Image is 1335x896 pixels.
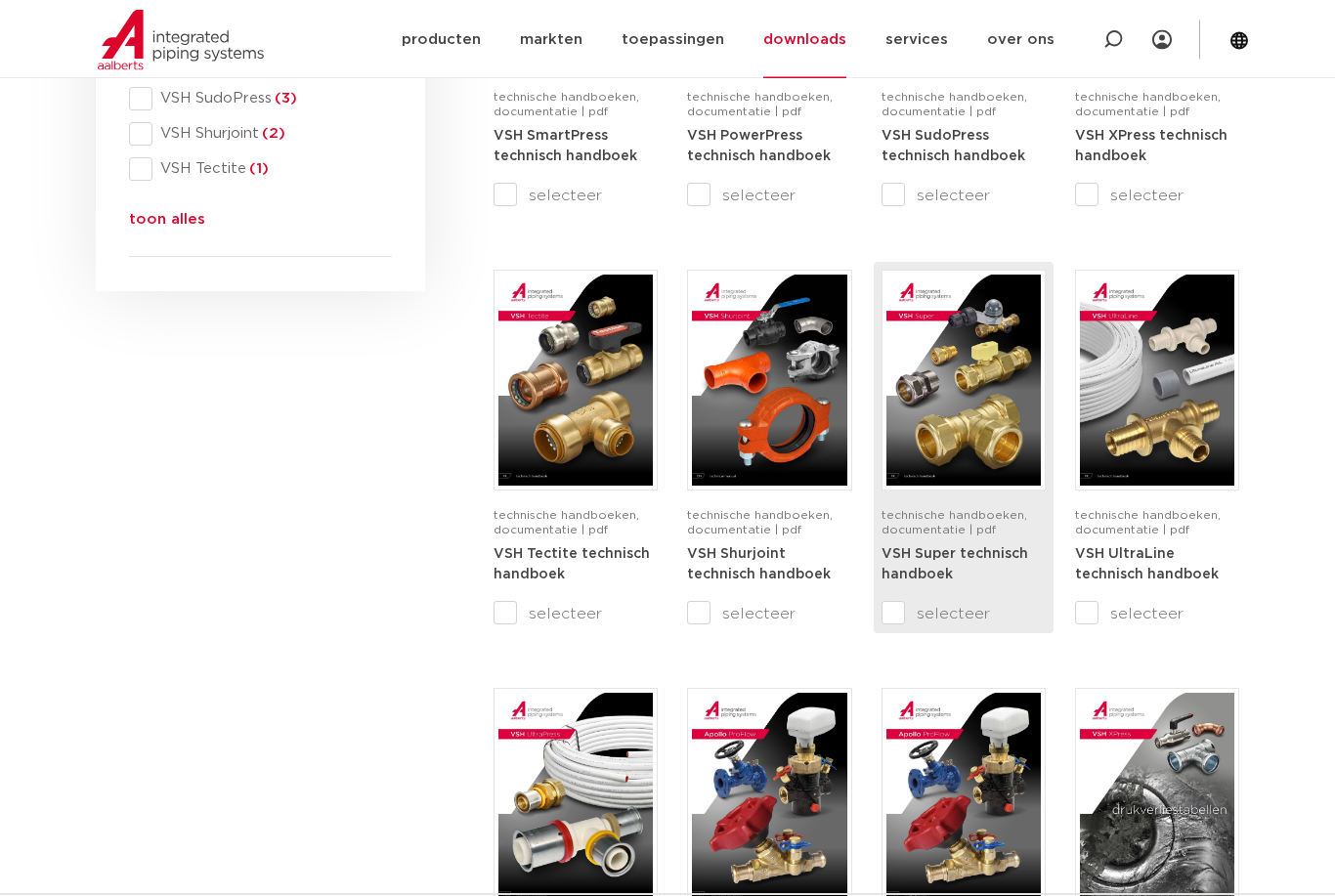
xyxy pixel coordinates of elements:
[129,209,205,240] button: toon alles
[152,125,392,145] span: VSH Shurjoint
[882,129,1025,165] a: VSH SudoPress technisch handboek
[687,130,831,165] strong: VSH PowerPress technisch handboek
[1075,510,1221,536] span: technische handboeken, documentatie | pdf
[687,129,831,165] a: VSH PowerPress technisch handboek
[687,548,831,583] strong: VSH Shurjoint technisch handboek
[129,88,392,111] div: VSH SudoPress(3)
[1075,130,1227,165] strong: VSH XPress technisch handboek
[1075,129,1227,165] a: VSH XPress technisch handboek
[494,185,658,208] label: selecteer
[882,92,1027,118] span: technische handboeken, documentatie | pdf
[882,510,1027,536] span: technische handboeken, documentatie | pdf
[494,92,639,118] span: technische handboeken, documentatie | pdf
[882,603,1046,626] label: selecteer
[882,185,1046,208] label: selecteer
[494,510,639,536] span: technische handboeken, documentatie | pdf
[498,276,653,487] img: VSH-Tectite_A4TM_5009376-2024-2.0_NL-pdf.jpg
[1080,276,1234,487] img: VSH-UltraLine_A4TM_5010216_2022_1.0_NL-pdf.jpg
[687,510,833,536] span: technische handboeken, documentatie | pdf
[494,548,650,583] strong: VSH Tectite technisch handboek
[129,123,392,147] div: VSH Shurjoint(2)
[1075,92,1221,118] span: technische handboeken, documentatie | pdf
[692,276,846,487] img: VSH-Shurjoint_A4TM_5008731_2024_3.0_EN-pdf.jpg
[129,158,392,182] div: VSH Tectite(1)
[246,162,269,177] span: (1)
[687,185,851,208] label: selecteer
[687,547,831,583] a: VSH Shurjoint technisch handboek
[259,127,285,142] span: (2)
[1075,603,1239,626] label: selecteer
[882,548,1028,583] strong: VSH Super technisch handboek
[1075,185,1239,208] label: selecteer
[687,603,851,626] label: selecteer
[1075,548,1219,583] strong: VSH UltraLine technisch handboek
[687,92,833,118] span: technische handboeken, documentatie | pdf
[152,90,392,109] span: VSH SudoPress
[1075,547,1219,583] a: VSH UltraLine technisch handboek
[494,130,637,165] strong: VSH SmartPress technisch handboek
[494,129,637,165] a: VSH SmartPress technisch handboek
[886,276,1041,487] img: VSH-Super_A4TM_5007411-2022-2.1_NL-1-pdf.jpg
[272,92,297,107] span: (3)
[152,160,392,180] span: VSH Tectite
[494,603,658,626] label: selecteer
[882,547,1028,583] a: VSH Super technisch handboek
[494,547,650,583] a: VSH Tectite technisch handboek
[882,130,1025,165] strong: VSH SudoPress technisch handboek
